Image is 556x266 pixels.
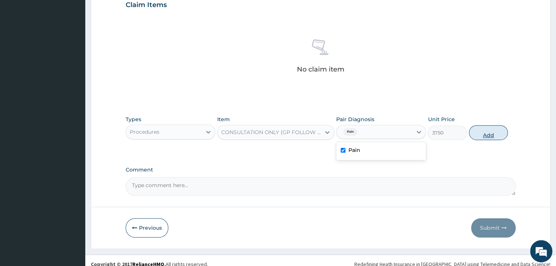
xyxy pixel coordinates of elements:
textarea: Type your message and hit 'Enter' [4,183,141,209]
div: Procedures [130,128,159,136]
label: Comment [126,167,516,173]
label: Item [217,116,230,123]
label: Types [126,116,141,123]
label: Pair Diagnosis [336,116,374,123]
span: Pain [343,128,357,136]
button: Previous [126,218,168,237]
div: Chat with us now [39,41,125,51]
label: Pain [348,146,360,154]
div: CONSULTATION ONLY (GP FOLLOW UP) [221,129,321,136]
label: Unit Price [428,116,454,123]
div: Minimize live chat window [122,4,139,21]
h3: Claim Items [126,1,167,9]
span: We're online! [43,83,102,158]
p: No claim item [297,66,344,73]
button: Submit [471,218,516,237]
img: d_794563401_company_1708531726252_794563401 [14,37,30,56]
button: Add [469,125,508,140]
